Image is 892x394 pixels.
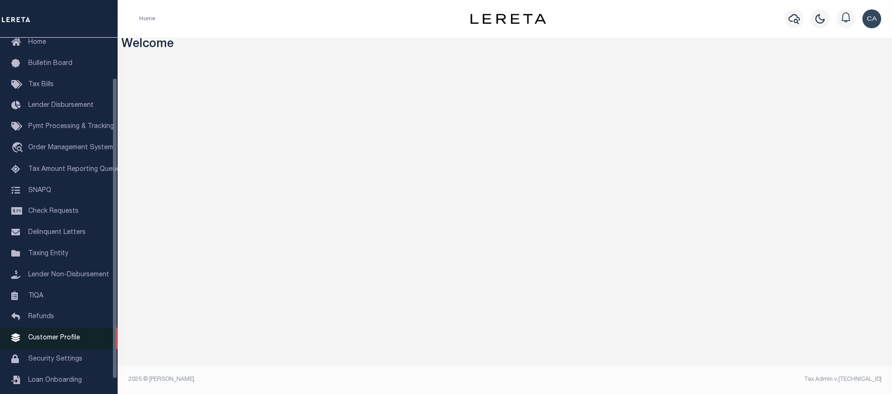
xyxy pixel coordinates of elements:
span: Lender Non-Disbursement [28,272,109,278]
div: 2025 © [PERSON_NAME]. [121,375,505,384]
span: Security Settings [28,356,82,362]
div: Tax Admin v.[TECHNICAL_ID] [512,375,882,384]
span: Tax Bills [28,81,54,88]
img: logo-dark.svg [470,14,546,24]
span: Tax Amount Reporting Queue [28,166,120,173]
span: Lender Disbursement [28,102,94,109]
span: SNAPQ [28,187,51,193]
span: Bulletin Board [28,60,72,67]
span: Pymt Processing & Tracking [28,123,114,130]
span: Check Requests [28,208,79,215]
i: travel_explore [11,142,26,154]
span: Loan Onboarding [28,377,82,384]
img: svg+xml;base64,PHN2ZyB4bWxucz0iaHR0cDovL3d3dy53My5vcmcvMjAwMC9zdmciIHBvaW50ZXItZXZlbnRzPSJub25lIi... [862,9,881,28]
li: Home [139,15,155,23]
span: Delinquent Letters [28,229,86,236]
span: Customer Profile [28,335,80,341]
span: Home [28,39,46,46]
span: TIQA [28,292,43,299]
span: Order Management System [28,145,113,151]
h3: Welcome [121,38,889,52]
span: Taxing Entity [28,250,68,257]
span: Refunds [28,314,54,320]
